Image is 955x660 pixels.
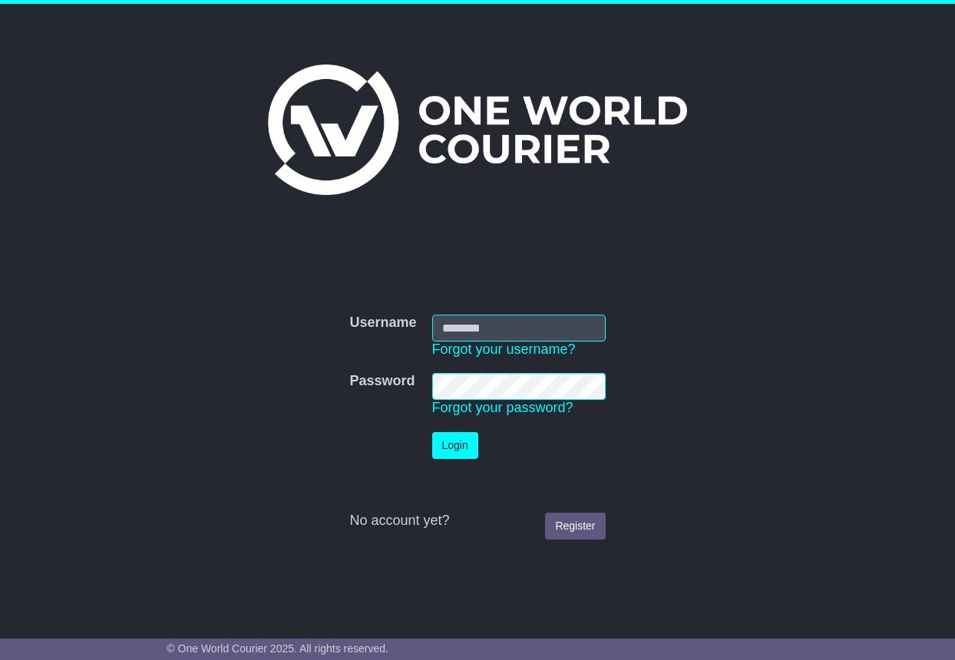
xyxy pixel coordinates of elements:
label: Password [349,373,415,390]
label: Username [349,315,416,332]
button: Login [432,432,478,459]
a: Register [545,513,605,540]
img: One World [268,64,687,195]
a: Forgot your password? [432,400,573,415]
a: Forgot your username? [432,342,576,357]
span: © One World Courier 2025. All rights reserved. [167,642,388,655]
div: No account yet? [349,513,605,530]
